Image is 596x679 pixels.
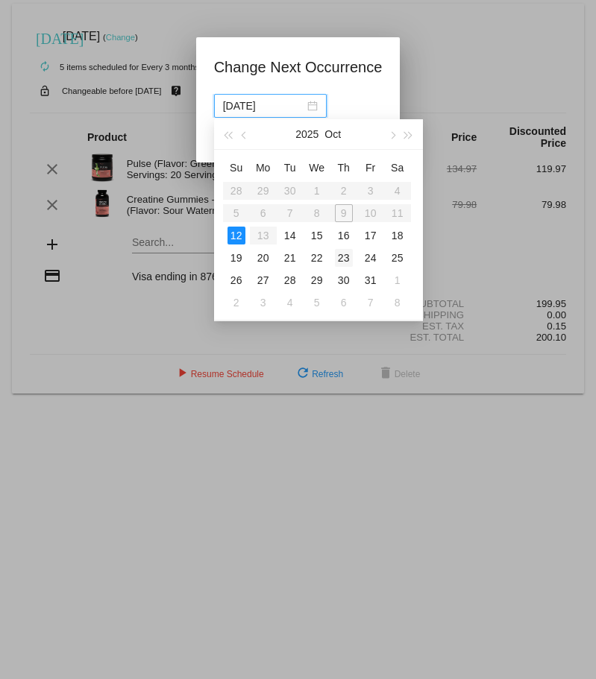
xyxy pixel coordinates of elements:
td: 11/1/2025 [384,269,411,291]
div: 4 [281,294,299,312]
div: 27 [254,271,272,289]
td: 11/7/2025 [357,291,384,314]
div: 19 [228,249,245,267]
td: 11/2/2025 [223,291,250,314]
div: 21 [281,249,299,267]
th: Mon [250,156,277,180]
td: 10/14/2025 [277,224,304,247]
input: Select date [223,98,304,114]
div: 1 [389,271,407,289]
th: Sun [223,156,250,180]
td: 10/15/2025 [304,224,330,247]
th: Thu [330,156,357,180]
div: 23 [335,249,353,267]
th: Wed [304,156,330,180]
td: 10/18/2025 [384,224,411,247]
div: 31 [362,271,380,289]
td: 10/31/2025 [357,269,384,291]
div: 26 [228,271,245,289]
td: 11/8/2025 [384,291,411,314]
div: 24 [362,249,380,267]
button: Next year (Control + right) [400,119,416,149]
div: 17 [362,227,380,244]
td: 11/4/2025 [277,291,304,314]
div: 14 [281,227,299,244]
th: Tue [277,156,304,180]
div: 8 [389,294,407,312]
td: 10/25/2025 [384,247,411,269]
div: 29 [308,271,326,289]
td: 10/21/2025 [277,247,304,269]
div: 2 [228,294,245,312]
td: 10/20/2025 [250,247,277,269]
td: 10/22/2025 [304,247,330,269]
div: 30 [335,271,353,289]
td: 11/3/2025 [250,291,277,314]
div: 6 [335,294,353,312]
th: Fri [357,156,384,180]
button: Previous month (PageUp) [236,119,253,149]
td: 10/17/2025 [357,224,384,247]
div: 15 [308,227,326,244]
div: 18 [389,227,407,244]
div: 22 [308,249,326,267]
div: 5 [308,294,326,312]
td: 10/30/2025 [330,269,357,291]
td: 11/6/2025 [330,291,357,314]
div: 3 [254,294,272,312]
td: 10/16/2025 [330,224,357,247]
th: Sat [384,156,411,180]
div: 25 [389,249,407,267]
div: 7 [362,294,380,312]
button: Oct [324,119,341,149]
div: 16 [335,227,353,244]
button: Last year (Control + left) [220,119,236,149]
td: 10/19/2025 [223,247,250,269]
td: 10/12/2025 [223,224,250,247]
td: 11/5/2025 [304,291,330,314]
div: 28 [281,271,299,289]
td: 10/26/2025 [223,269,250,291]
td: 10/27/2025 [250,269,277,291]
button: Next month (PageDown) [383,119,400,149]
div: 20 [254,249,272,267]
td: 10/23/2025 [330,247,357,269]
div: 12 [228,227,245,244]
td: 10/28/2025 [277,269,304,291]
button: 2025 [295,119,319,149]
td: 10/24/2025 [357,247,384,269]
td: 10/29/2025 [304,269,330,291]
h1: Change Next Occurrence [214,55,383,79]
